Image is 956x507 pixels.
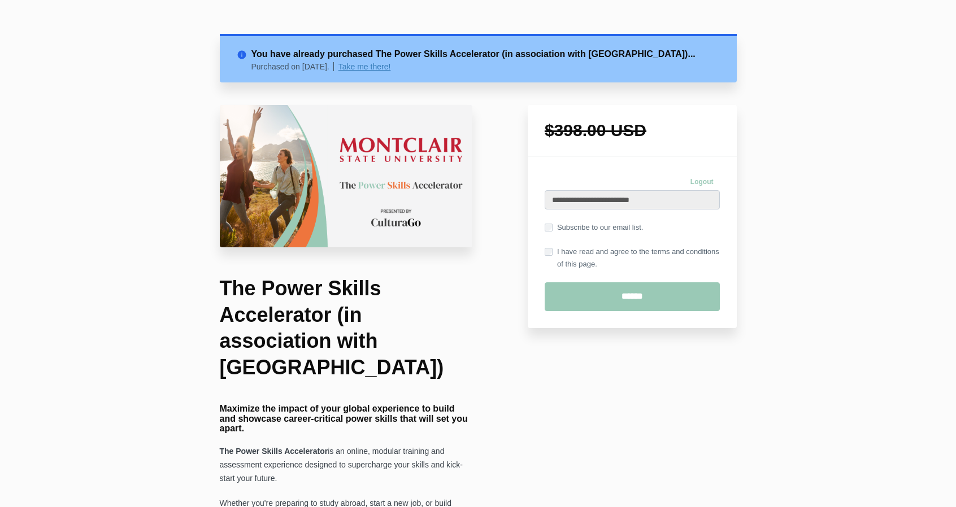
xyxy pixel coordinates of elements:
[545,246,720,270] label: I have read and agree to the terms and conditions of this page.
[545,248,553,256] input: I have read and agree to the terms and conditions of this page.
[220,105,473,247] img: 22c75da-26a4-67b4-fa6d-d7146dedb322_Montclair.png
[338,62,391,71] a: Take me there!
[545,224,553,231] input: Subscribe to our email list.
[220,404,473,434] h4: Maximize the impact of your global experience to build and showcase career-critical power skills ...
[220,445,473,486] p: is an online, modular training and assessment experience designed to supercharge your skills and ...
[545,221,643,234] label: Subscribe to our email list.
[220,276,473,381] h1: The Power Skills Accelerator (in association with [GEOGRAPHIC_DATA])
[251,47,720,61] h2: You have already purchased The Power Skills Accelerator (in association with [GEOGRAPHIC_DATA])...
[251,62,334,71] p: Purchased on [DATE].
[237,47,251,58] i: info
[220,447,328,456] strong: The Power Skills Accelerator
[545,122,720,139] h1: $398.00 USD
[684,173,720,190] a: Logout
